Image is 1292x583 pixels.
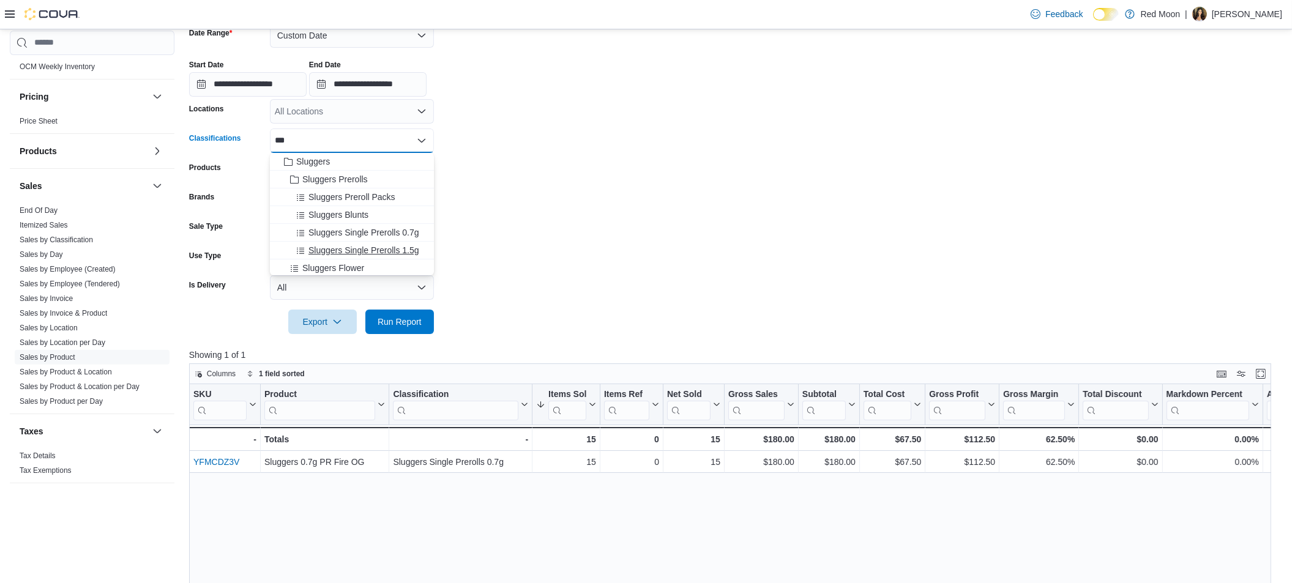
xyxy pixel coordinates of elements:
button: Gross Margin [1003,388,1075,420]
button: Display options [1234,366,1249,381]
a: Sales by Location per Day [20,338,105,347]
div: Items Sold [548,388,586,400]
span: Tax Details [20,451,56,461]
button: Subtotal [802,388,856,420]
div: $180.00 [802,432,856,447]
span: Sales by Product & Location [20,367,112,377]
span: Itemized Sales [20,220,68,230]
div: Total Cost [864,388,911,420]
span: Sales by Employee (Tendered) [20,279,120,289]
div: Markdown Percent [1166,388,1249,420]
span: Sluggers Single Prerolls 1.5g [308,244,419,256]
a: Tax Exemptions [20,466,72,475]
div: 0.00% [1166,432,1258,447]
label: Start Date [189,60,224,70]
button: Items Sold [536,388,596,420]
button: Sales [150,179,165,193]
span: Sales by Invoice & Product [20,308,107,318]
span: OCM Weekly Inventory [20,62,95,72]
span: 1 field sorted [259,369,305,379]
button: Sluggers Prerolls [270,171,434,188]
label: Is Delivery [189,280,226,290]
label: Use Type [189,251,221,261]
span: Sales by Classification [20,235,93,245]
button: Taxes [20,425,147,437]
button: Sluggers Flower [270,259,434,277]
div: Totals [264,432,385,447]
button: Pricing [150,89,165,104]
div: $180.00 [728,432,794,447]
a: Sales by Product & Location per Day [20,382,140,391]
a: Tax Details [20,451,56,460]
span: Sales by Day [20,250,63,259]
a: Sales by Invoice [20,294,73,303]
span: Columns [207,369,236,379]
div: - [393,432,528,447]
div: Sluggers Single Prerolls 0.7g [393,455,528,469]
button: Open list of options [417,106,427,116]
a: Sales by Invoice & Product [20,309,107,317]
label: Sale Type [189,221,223,231]
p: Red Moon [1141,7,1181,21]
div: $180.00 [802,455,856,469]
button: Total Discount [1083,388,1158,420]
span: Sales by Product [20,352,75,362]
label: Date Range [189,28,233,38]
div: Choose from the following options [270,153,434,313]
div: $0.00 [1083,455,1158,469]
div: Product [264,388,375,420]
button: 1 field sorted [242,366,310,381]
button: Products [20,145,147,157]
button: Custom Date [270,23,434,48]
a: Itemized Sales [20,221,68,229]
h3: Taxes [20,425,43,437]
label: End Date [309,60,341,70]
div: Total Discount [1083,388,1148,400]
div: Items Sold [548,388,586,420]
div: SKU [193,388,247,400]
label: Locations [189,104,224,114]
div: SKU URL [193,388,247,420]
label: Brands [189,192,214,202]
span: Sluggers [296,155,330,168]
div: Gross Sales [728,388,785,420]
button: Pricing [20,91,147,103]
button: Taxes [150,424,165,439]
button: SKU [193,388,256,420]
div: 62.50% [1003,432,1075,447]
div: Items Ref [604,388,649,400]
a: Sales by Classification [20,236,93,244]
div: 15 [536,455,596,469]
a: End Of Day [20,206,58,215]
button: Gross Profit [929,388,995,420]
input: Dark Mode [1093,8,1119,21]
span: Sluggers Preroll Packs [308,191,395,203]
a: Sales by Employee (Created) [20,265,116,273]
div: Gross Profit [929,388,985,420]
button: Sluggers Single Prerolls 1.5g [270,242,434,259]
div: Subtotal [802,388,846,400]
button: Total Cost [864,388,921,420]
button: Product [264,388,385,420]
div: $67.50 [864,432,921,447]
button: Classification [393,388,528,420]
span: Sales by Location per Day [20,338,105,347]
h3: Products [20,145,57,157]
a: Sales by Product per Day [20,397,103,406]
span: Sales by Employee (Created) [20,264,116,274]
button: Items Ref [604,388,659,420]
span: Feedback [1045,8,1083,20]
input: Press the down key to open a popover containing a calendar. [309,72,427,97]
div: Items Ref [604,388,649,420]
button: Sales [20,180,147,192]
div: Classification [393,388,518,420]
div: - [193,432,256,447]
h3: Sales [20,180,42,192]
button: Markdown Percent [1166,388,1258,420]
div: 0.00% [1166,455,1258,469]
a: YFMCDZ3V [193,457,239,467]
